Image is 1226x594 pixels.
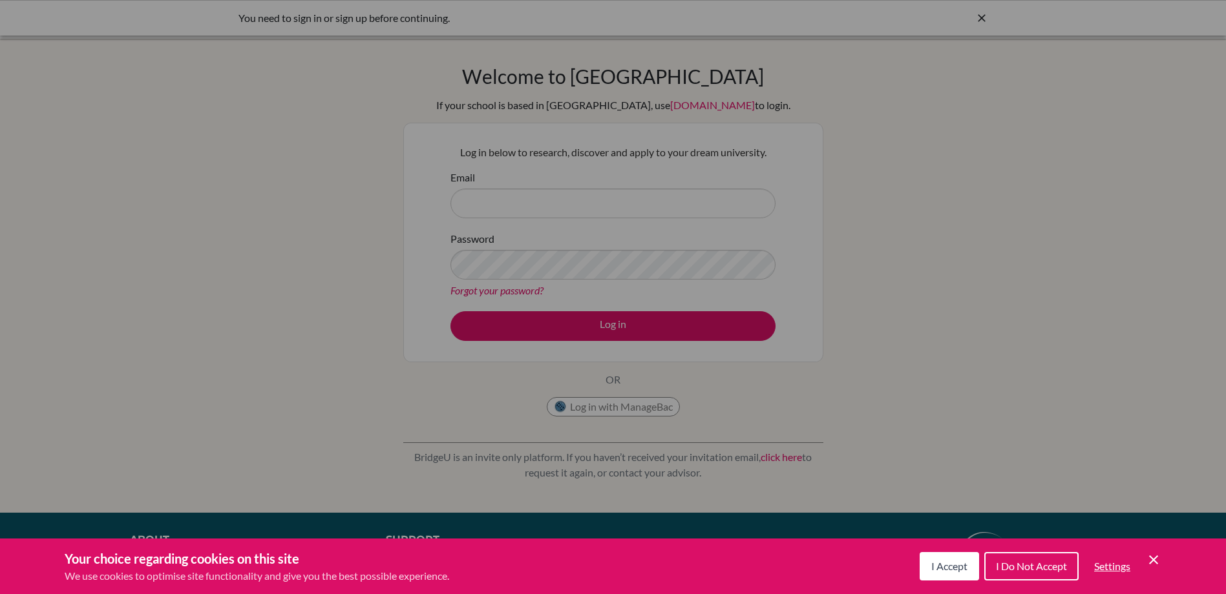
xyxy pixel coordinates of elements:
[920,552,979,580] button: I Accept
[1094,560,1130,572] span: Settings
[1146,552,1161,568] button: Save and close
[984,552,1079,580] button: I Do Not Accept
[996,560,1067,572] span: I Do Not Accept
[931,560,967,572] span: I Accept
[65,568,449,584] p: We use cookies to optimise site functionality and give you the best possible experience.
[65,549,449,568] h3: Your choice regarding cookies on this site
[1084,553,1141,579] button: Settings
